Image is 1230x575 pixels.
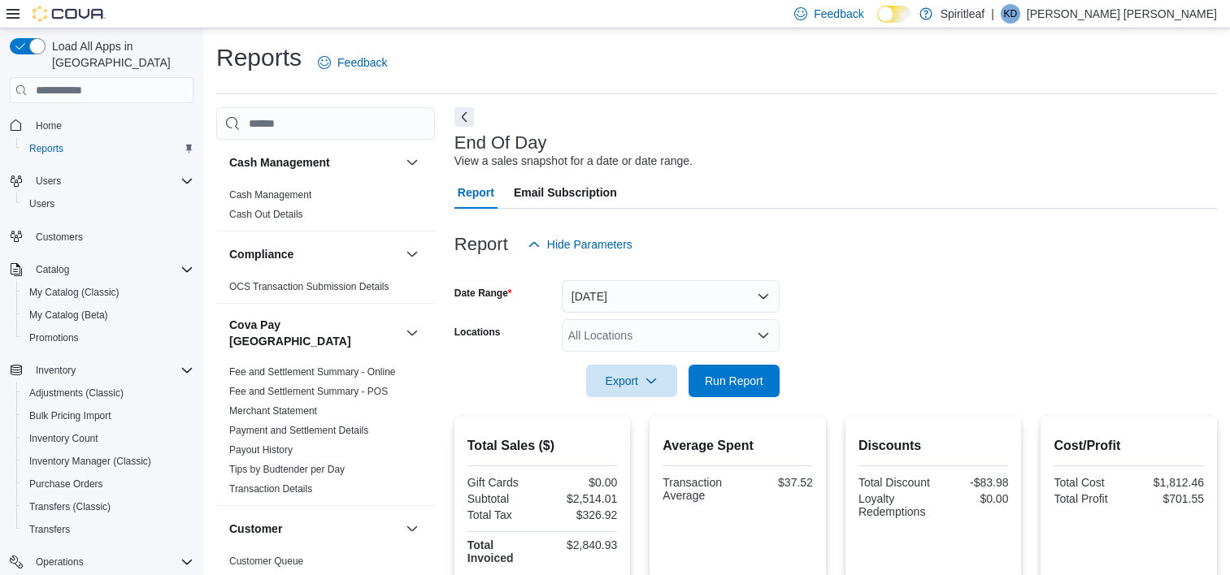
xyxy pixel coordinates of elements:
span: Payment and Settlement Details [229,424,368,437]
img: Cova [33,6,106,22]
label: Date Range [454,287,512,300]
span: OCS Transaction Submission Details [229,280,389,293]
span: Merchant Statement [229,404,317,417]
span: KD [1003,4,1017,24]
span: Bulk Pricing Import [23,406,193,426]
a: Fee and Settlement Summary - POS [229,386,388,397]
span: Transfers (Classic) [29,500,111,513]
button: Transfers [16,518,200,541]
a: Adjustments (Classic) [23,383,130,403]
button: Cova Pay [GEOGRAPHIC_DATA] [402,323,422,343]
span: Adjustments (Classic) [29,387,124,400]
span: Report [458,176,494,209]
button: Inventory Manager (Classic) [16,450,200,473]
input: Dark Mode [877,6,911,23]
a: Payment and Settlement Details [229,425,368,436]
a: Reports [23,139,70,158]
span: Users [29,197,54,210]
a: Bulk Pricing Import [23,406,118,426]
button: Inventory Count [16,427,200,450]
button: Users [3,170,200,192]
a: Tips by Budtender per Day [229,464,345,475]
div: $0.00 [545,476,617,489]
span: My Catalog (Beta) [29,309,108,322]
span: Hide Parameters [547,236,632,253]
a: Transfers (Classic) [23,497,117,517]
span: Email Subscription [514,176,617,209]
button: Adjustments (Classic) [16,382,200,404]
h2: Cost/Profit [1054,436,1204,456]
p: | [991,4,994,24]
span: My Catalog (Classic) [23,283,193,302]
span: Fee and Settlement Summary - POS [229,385,388,398]
span: Payout History [229,443,293,456]
a: My Catalog (Classic) [23,283,126,302]
div: Subtotal [467,492,539,505]
p: [PERSON_NAME] [PERSON_NAME] [1027,4,1217,24]
span: Purchase Orders [23,474,193,494]
span: Users [29,171,193,191]
div: Loyalty Redemptions [858,492,930,518]
div: Gift Cards [467,476,539,489]
span: My Catalog (Classic) [29,286,120,299]
span: Home [36,119,62,132]
h2: Average Spent [663,436,813,456]
span: Promotions [23,328,193,348]
span: Tips by Budtender per Day [229,463,345,476]
span: Transaction Details [229,482,312,495]
button: Next [454,107,474,127]
a: OCS Transaction Submission Details [229,281,389,292]
button: Inventory [3,359,200,382]
button: Compliance [402,244,422,264]
div: -$83.98 [937,476,1008,489]
div: $2,840.93 [545,538,617,551]
div: $326.92 [545,508,617,521]
button: Hide Parameters [521,228,639,261]
span: Inventory [36,364,76,377]
button: Open list of options [757,329,770,342]
span: Inventory [29,361,193,380]
div: $2,514.01 [545,492,617,505]
span: Home [29,115,193,135]
div: $1,812.46 [1132,476,1204,489]
div: Total Discount [858,476,930,489]
div: Kenneth D L [1001,4,1020,24]
span: Reports [23,139,193,158]
div: Total Tax [467,508,539,521]
span: Inventory Manager (Classic) [29,455,151,468]
h2: Total Sales ($) [467,436,618,456]
a: Transfers [23,520,76,539]
h3: Cova Pay [GEOGRAPHIC_DATA] [229,317,399,349]
span: Inventory Manager (Classic) [23,452,193,471]
button: Export [586,365,677,397]
span: Bulk Pricing Import [29,409,111,422]
a: Customers [29,227,89,247]
h3: Compliance [229,246,293,262]
h3: Report [454,235,508,254]
button: Customers [3,225,200,249]
span: Cash Management [229,188,311,201]
button: Bulk Pricing Import [16,404,200,427]
a: Cash Out Details [229,209,303,220]
button: [DATE] [562,280,780,313]
strong: Total Invoiced [467,538,514,564]
button: Customer [229,521,399,537]
span: Dark Mode [877,23,878,24]
span: Feedback [337,54,387,71]
div: $37.52 [741,476,813,489]
button: Catalog [3,258,200,281]
span: Operations [29,552,193,572]
span: Feedback [814,6,863,22]
button: My Catalog (Beta) [16,304,200,326]
span: Operations [36,556,84,569]
span: Purchase Orders [29,478,103,491]
button: Compliance [229,246,399,262]
span: Inventory Count [29,432,98,445]
div: Compliance [216,277,435,303]
button: Users [16,192,200,215]
span: Users [36,175,61,188]
label: Locations [454,326,501,339]
p: Spiritleaf [941,4,984,24]
a: Fee and Settlement Summary - Online [229,366,396,378]
span: Transfers (Classic) [23,497,193,517]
